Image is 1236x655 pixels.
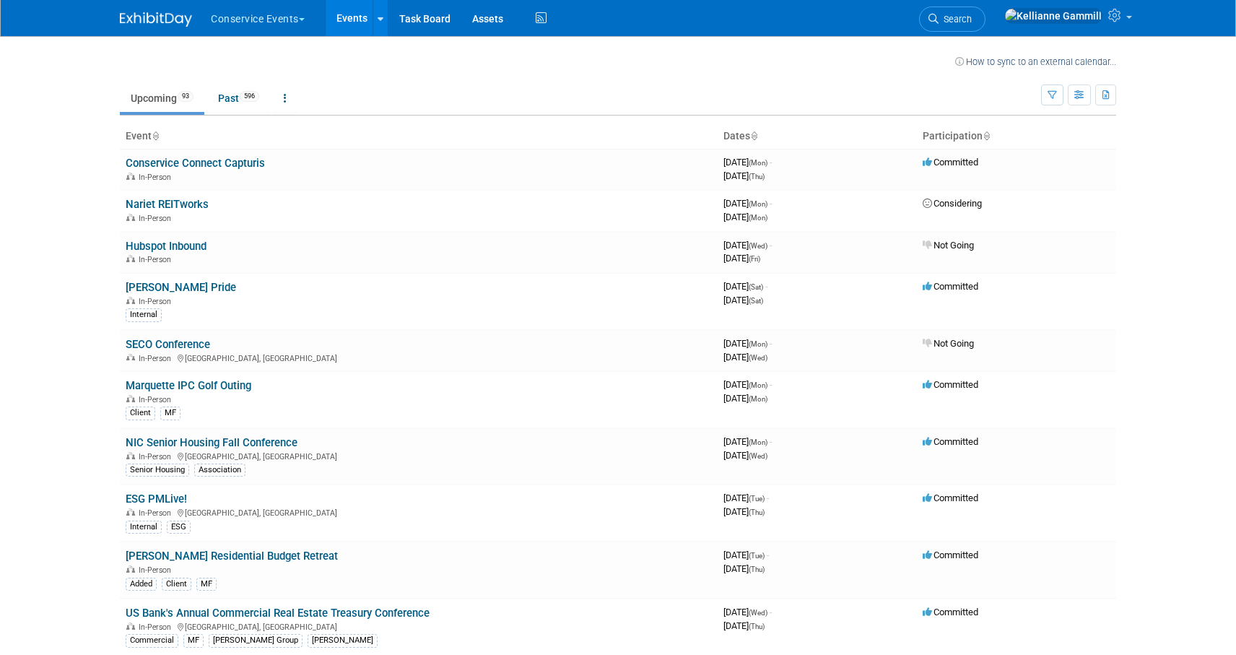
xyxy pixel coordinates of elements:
a: [PERSON_NAME] Pride [126,281,236,294]
div: MF [160,407,180,420]
div: [GEOGRAPHIC_DATA], [GEOGRAPHIC_DATA] [126,620,712,632]
span: In-Person [139,508,175,518]
a: Hubspot Inbound [126,240,206,253]
a: [PERSON_NAME] Residential Budget Retreat [126,550,338,563]
span: [DATE] [723,620,765,631]
span: (Tue) [749,552,765,560]
a: Marquette IPC Golf Outing [126,379,251,392]
span: (Mon) [749,214,767,222]
span: Considering [923,198,982,209]
img: ExhibitDay [120,12,192,27]
div: MF [183,634,204,647]
span: (Wed) [749,609,767,617]
a: Search [919,6,985,32]
span: - [770,379,772,390]
div: [GEOGRAPHIC_DATA], [GEOGRAPHIC_DATA] [126,506,712,518]
span: (Wed) [749,242,767,250]
a: Nariet REITworks [126,198,209,211]
span: Committed [923,550,978,560]
span: - [770,338,772,349]
th: Event [120,124,718,149]
span: Committed [923,281,978,292]
span: (Wed) [749,452,767,460]
div: [PERSON_NAME] Group [209,634,303,647]
span: [DATE] [723,607,772,617]
span: (Sat) [749,283,763,291]
span: (Mon) [749,340,767,348]
span: (Thu) [749,173,765,181]
span: Committed [923,493,978,503]
span: (Mon) [749,200,767,208]
div: MF [196,578,217,591]
span: [DATE] [723,550,769,560]
span: [DATE] [723,506,765,517]
span: Not Going [923,240,974,251]
img: In-Person Event [126,255,135,262]
span: (Wed) [749,354,767,362]
div: ESG [167,521,191,534]
span: Committed [923,157,978,168]
img: Kellianne Gammill [1004,8,1102,24]
span: - [770,436,772,447]
div: [PERSON_NAME] [308,634,378,647]
div: Added [126,578,157,591]
span: [DATE] [723,379,772,390]
a: NIC Senior Housing Fall Conference [126,436,297,449]
img: In-Person Event [126,354,135,361]
span: 596 [240,91,259,102]
div: [GEOGRAPHIC_DATA], [GEOGRAPHIC_DATA] [126,450,712,461]
a: How to sync to an external calendar... [955,56,1116,67]
span: [DATE] [723,393,767,404]
span: (Thu) [749,623,765,630]
div: Association [194,464,245,477]
span: [DATE] [723,450,767,461]
span: - [770,157,772,168]
span: (Mon) [749,395,767,403]
span: [DATE] [723,212,767,222]
span: Committed [923,436,978,447]
th: Participation [917,124,1116,149]
a: Past596 [207,84,270,112]
a: Sort by Participation Type [983,130,990,142]
a: Sort by Event Name [152,130,159,142]
span: [DATE] [723,157,772,168]
img: In-Person Event [126,623,135,630]
div: Client [162,578,191,591]
a: ESG PMLive! [126,493,187,506]
span: - [767,550,769,560]
span: Committed [923,607,978,617]
img: In-Person Event [126,214,135,221]
span: In-Person [139,565,175,575]
span: In-Person [139,452,175,461]
div: Internal [126,308,162,321]
span: In-Person [139,623,175,632]
th: Dates [718,124,917,149]
span: [DATE] [723,295,763,305]
span: [DATE] [723,436,772,447]
span: (Tue) [749,495,765,503]
span: In-Person [139,395,175,404]
img: In-Person Event [126,395,135,402]
span: Search [939,14,972,25]
div: Client [126,407,155,420]
img: In-Person Event [126,173,135,180]
span: (Mon) [749,381,767,389]
a: SECO Conference [126,338,210,351]
span: In-Person [139,255,175,264]
span: In-Person [139,214,175,223]
span: [DATE] [723,563,765,574]
img: In-Person Event [126,565,135,573]
img: In-Person Event [126,452,135,459]
img: In-Person Event [126,508,135,516]
span: [DATE] [723,240,772,251]
span: - [770,607,772,617]
span: [DATE] [723,338,772,349]
span: - [767,493,769,503]
span: (Fri) [749,255,760,263]
img: In-Person Event [126,297,135,304]
div: Commercial [126,634,178,647]
span: In-Person [139,297,175,306]
span: [DATE] [723,493,769,503]
span: - [770,240,772,251]
span: - [765,281,767,292]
